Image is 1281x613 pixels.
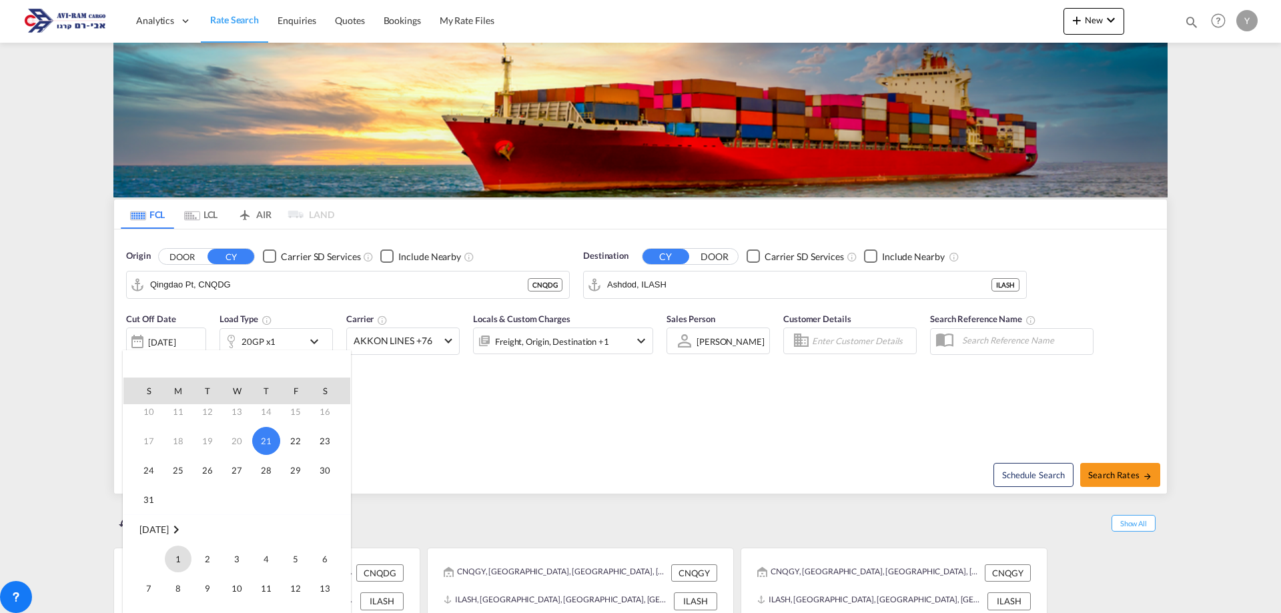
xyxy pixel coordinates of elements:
[123,456,350,485] tr: Week 5
[194,457,221,484] span: 26
[281,378,310,404] th: F
[281,426,310,456] td: Friday August 22 2025
[123,485,163,515] td: Sunday August 31 2025
[123,426,163,456] td: Sunday August 17 2025
[281,574,310,603] td: Friday September 12 2025
[123,397,163,426] td: Sunday August 10 2025
[194,546,221,572] span: 2
[312,546,338,572] span: 6
[252,456,281,485] td: Thursday August 28 2025
[282,546,309,572] span: 5
[123,544,350,574] tr: Week 1
[310,397,350,426] td: Saturday August 16 2025
[310,456,350,485] td: Saturday August 30 2025
[194,575,221,602] span: 9
[281,456,310,485] td: Friday August 29 2025
[123,378,163,404] th: S
[224,575,250,602] span: 10
[163,397,193,426] td: Monday August 11 2025
[135,457,162,484] span: 24
[312,457,338,484] span: 30
[252,427,280,455] span: 21
[222,397,252,426] td: Wednesday August 13 2025
[123,574,350,603] tr: Week 2
[163,544,193,574] td: Monday September 1 2025
[252,574,281,603] td: Thursday September 11 2025
[252,378,281,404] th: T
[163,378,193,404] th: M
[310,574,350,603] td: Saturday September 13 2025
[193,574,222,603] td: Tuesday September 9 2025
[193,544,222,574] td: Tuesday September 2 2025
[163,426,193,456] td: Monday August 18 2025
[123,515,350,545] td: September 2025
[252,397,281,426] td: Thursday August 14 2025
[310,426,350,456] td: Saturday August 23 2025
[123,574,163,603] td: Sunday September 7 2025
[165,457,191,484] span: 25
[135,575,162,602] span: 7
[193,397,222,426] td: Tuesday August 12 2025
[222,574,252,603] td: Wednesday September 10 2025
[281,397,310,426] td: Friday August 15 2025
[281,544,310,574] td: Friday September 5 2025
[224,546,250,572] span: 3
[123,426,350,456] tr: Week 4
[222,378,252,404] th: W
[123,485,350,515] tr: Week 6
[193,456,222,485] td: Tuesday August 26 2025
[312,428,338,454] span: 23
[165,575,191,602] span: 8
[222,456,252,485] td: Wednesday August 27 2025
[123,397,350,426] tr: Week 3
[312,575,338,602] span: 13
[253,546,280,572] span: 4
[193,378,222,404] th: T
[135,486,162,513] span: 31
[123,378,350,612] md-calendar: Calendar
[310,378,350,404] th: S
[282,428,309,454] span: 22
[139,524,168,535] span: [DATE]
[253,457,280,484] span: 28
[282,575,309,602] span: 12
[165,546,191,572] span: 1
[252,544,281,574] td: Thursday September 4 2025
[282,457,309,484] span: 29
[310,544,350,574] td: Saturday September 6 2025
[163,456,193,485] td: Monday August 25 2025
[123,456,163,485] td: Sunday August 24 2025
[222,544,252,574] td: Wednesday September 3 2025
[123,515,350,545] tr: Week undefined
[222,426,252,456] td: Wednesday August 20 2025
[224,457,250,484] span: 27
[193,426,222,456] td: Tuesday August 19 2025
[252,426,281,456] td: Thursday August 21 2025
[163,574,193,603] td: Monday September 8 2025
[253,575,280,602] span: 11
